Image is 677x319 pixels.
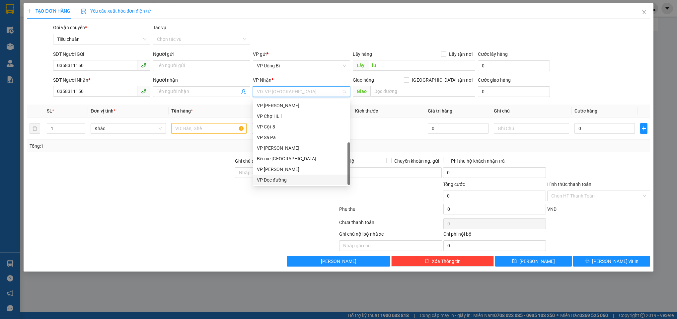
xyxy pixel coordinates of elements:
span: Khác [95,123,162,133]
div: VP Cột 8 [253,121,350,132]
div: Tổng: 1 [30,142,261,150]
div: Bến xe Đông Triều [253,153,350,164]
span: VP Nhận [253,77,271,83]
label: Cước lấy hàng [478,51,508,57]
span: [PERSON_NAME] và In [592,258,639,265]
div: VP Sa Pa [253,132,350,143]
label: Cước giao hàng [478,77,511,83]
span: plus [27,9,32,13]
div: Bến xe [GEOGRAPHIC_DATA] [257,155,346,162]
span: TẠO ĐƠN HÀNG [27,8,70,14]
input: Cước lấy hàng [478,60,550,71]
span: Tiêu chuẩn [57,34,146,44]
input: Ghi chú đơn hàng [235,167,338,178]
span: Đơn vị tính [91,108,115,114]
div: Ghi chú nội bộ nhà xe [339,230,442,240]
div: VP Dương Đình Nghệ [253,164,350,175]
input: Nhập ghi chú [339,240,442,251]
span: [PERSON_NAME] [321,258,356,265]
span: Tổng cước [443,182,465,187]
span: Yêu cầu xuất hóa đơn điện tử [81,8,151,14]
div: SĐT Người Nhận [53,76,150,84]
input: 0 [428,123,489,134]
span: phone [141,88,146,94]
span: Giao [353,86,370,97]
button: [PERSON_NAME] [287,256,390,267]
span: [GEOGRAPHIC_DATA] tận nơi [409,76,475,84]
span: delete [424,259,429,264]
div: VP Dọc đường [253,175,350,185]
span: Lấy tận nơi [446,50,475,58]
div: VP Cổ Linh [253,143,350,153]
th: Ghi chú [491,105,572,118]
span: VP Uông Bí [257,61,346,71]
input: Dọc đường [368,60,475,71]
span: VND [547,206,557,212]
div: Chi phí nội bộ [443,230,546,240]
div: VP Sa Pa [257,134,346,141]
span: Cước hàng [574,108,597,114]
div: VP Chợ HL 1 [257,113,346,120]
span: Thu Hộ [339,158,354,164]
div: VP Chợ HL 1 [253,111,350,121]
div: VP Cột 8 [257,123,346,130]
span: Lấy [353,60,368,71]
div: VP Dọc đường [257,176,346,184]
div: SĐT Người Gửi [53,50,150,58]
div: VP [PERSON_NAME] [257,166,346,173]
span: SL [47,108,52,114]
div: Chưa thanh toán [338,219,443,230]
span: close [641,10,647,15]
label: Ghi chú đơn hàng [235,158,271,164]
div: VP [PERSON_NAME] [257,102,346,109]
span: Lấy hàng [353,51,372,57]
span: Phí thu hộ khách nhận trả [448,157,507,165]
input: Cước giao hàng [478,86,550,97]
span: Giao hàng [353,77,374,83]
button: printer[PERSON_NAME] và In [573,256,650,267]
button: save[PERSON_NAME] [495,256,572,267]
span: save [512,259,517,264]
input: VD: Bàn, Ghế [171,123,247,134]
input: Ghi Chú [494,123,569,134]
button: plus [640,123,647,134]
span: Gói vận chuyển [53,25,87,30]
label: Tác vụ [153,25,166,30]
img: icon [81,9,86,14]
button: deleteXóa Thông tin [391,256,494,267]
span: Tên hàng [171,108,193,114]
div: Người nhận [153,76,250,84]
label: Hình thức thanh toán [547,182,591,187]
div: Người gửi [153,50,250,58]
span: Xóa Thông tin [432,258,461,265]
div: VP [PERSON_NAME] [257,144,346,152]
span: plus [640,126,647,131]
span: printer [585,259,589,264]
button: Close [635,3,653,22]
div: VP gửi [253,50,350,58]
span: user-add [241,89,246,94]
span: [PERSON_NAME] [519,258,555,265]
span: Kích thước [355,108,378,114]
span: Giá trị hàng [428,108,452,114]
div: Phụ thu [338,205,443,217]
input: Dọc đường [370,86,475,97]
span: phone [141,62,146,68]
button: delete [30,123,40,134]
span: Chuyển khoản ng. gửi [392,157,442,165]
div: VP Loong Toòng [253,100,350,111]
